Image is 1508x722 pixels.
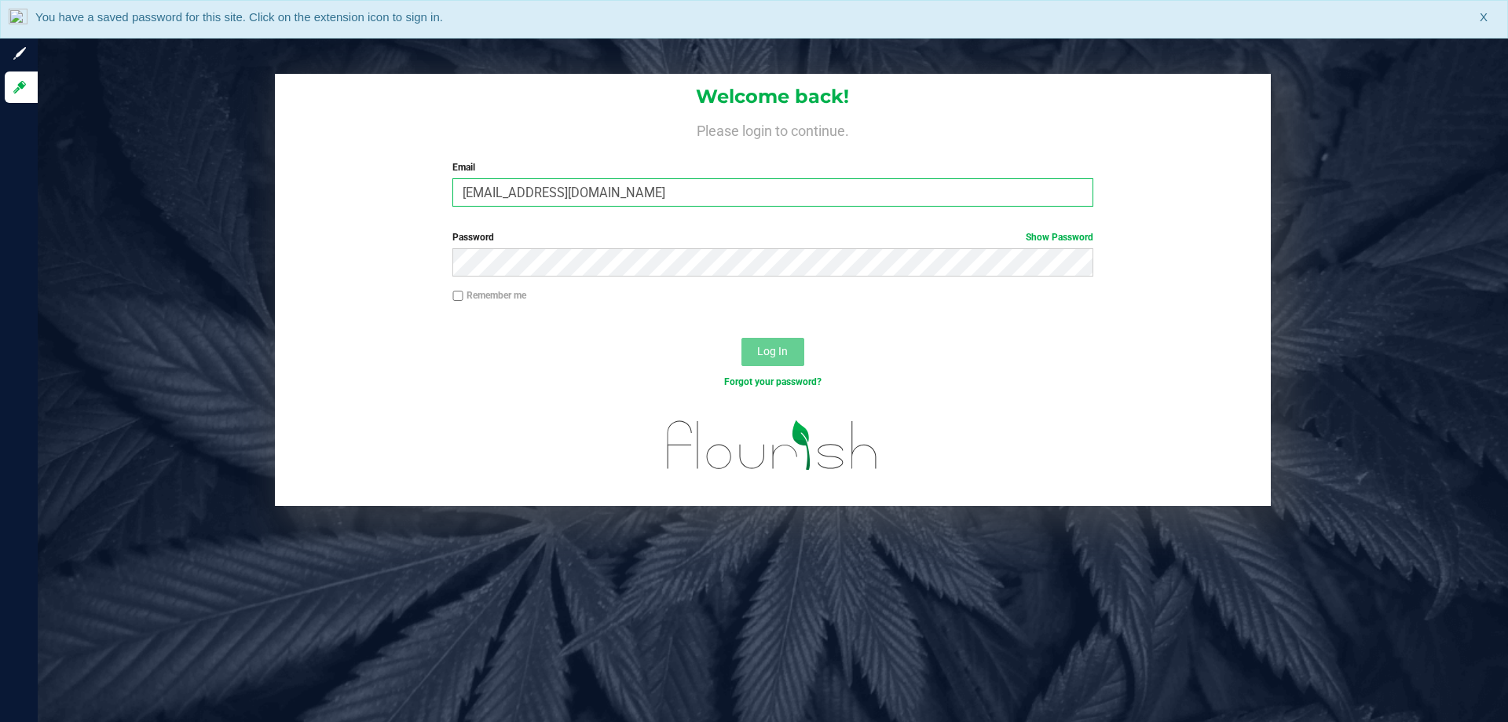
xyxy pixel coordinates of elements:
span: Password [452,232,494,243]
span: X [1480,9,1488,27]
input: Remember me [452,291,463,302]
h4: Please login to continue. [275,119,1271,138]
inline-svg: Log in [12,79,27,95]
span: You have a saved password for this site. Click on the extension icon to sign in. [35,10,443,24]
label: Email [452,160,1093,174]
a: Show Password [1026,232,1093,243]
button: Log In [741,338,804,366]
img: notLoggedInIcon.png [9,9,27,30]
img: flourish_logo.svg [648,405,897,486]
h1: Welcome back! [275,86,1271,107]
a: Forgot your password? [724,376,822,387]
inline-svg: Sign up [12,46,27,61]
label: Remember me [452,288,526,302]
span: Log In [757,345,788,357]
